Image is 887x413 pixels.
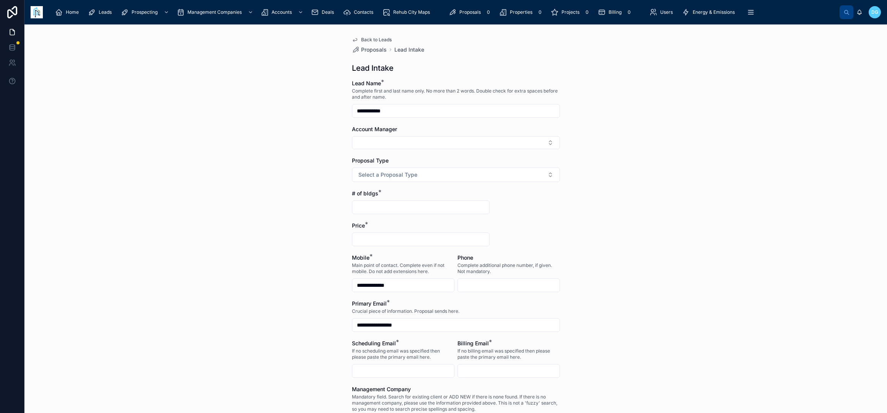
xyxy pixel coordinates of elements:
span: Complete additional phone number, if given. Not mandatory. [457,262,560,275]
span: Main point of contact. Complete even if not mobile. Do not add extensions here. [352,262,454,275]
span: Primary Email [352,300,387,307]
a: Rehub City Maps [380,5,435,19]
span: Proposals [459,9,481,15]
span: Scheduling Email [352,340,396,346]
a: Projects0 [548,5,594,19]
div: 0 [625,8,634,17]
a: Proposals0 [446,5,495,19]
span: Complete first and last name only. No more than 2 words. Double check for extra spaces before and... [352,88,560,100]
span: Leads [99,9,112,15]
span: Projects [561,9,579,15]
a: Energy & Emissions [680,5,740,19]
span: Proposals [361,46,387,54]
span: Home [66,9,79,15]
img: App logo [31,6,43,18]
div: scrollable content [49,4,840,21]
span: Crucial piece of information. Proposal sends here. [352,308,459,314]
span: Accounts [272,9,292,15]
span: Management Company [352,386,411,392]
a: Leads [86,5,117,19]
span: Mobile [352,254,369,261]
span: Prospecting [132,9,158,15]
div: 0 [484,8,493,17]
a: Billing0 [596,5,636,19]
span: Account Manager [352,126,397,132]
a: Contacts [341,5,379,19]
h1: Lead Intake [352,63,394,73]
a: Accounts [259,5,307,19]
a: Lead Intake [394,46,424,54]
span: If no billing email was specified then please paste the primary email here. [457,348,560,360]
button: Select Button [352,136,560,149]
span: Phone [457,254,473,261]
span: Mandatory field. Search for existing client or ADD NEW if there is none found. If there is no man... [352,394,560,412]
a: Proposals [352,46,387,54]
span: Price [352,222,365,229]
span: Select a Proposal Type [358,171,417,179]
span: Deals [322,9,334,15]
span: Proposal Type [352,157,389,164]
a: Properties0 [497,5,547,19]
span: # of bldgs [352,190,378,197]
span: Back to Leads [361,37,392,43]
a: Home [53,5,84,19]
span: Management Companies [187,9,242,15]
span: Billing Email [457,340,489,346]
a: Prospecting [119,5,173,19]
div: 0 [535,8,545,17]
button: Select Button [352,167,560,182]
span: Users [660,9,673,15]
span: Rehub City Maps [393,9,430,15]
span: Contacts [354,9,373,15]
a: Back to Leads [352,37,392,43]
span: Lead Name [352,80,381,86]
span: If no scheduling email was specified then please paste the primary email here. [352,348,454,360]
a: Management Companies [174,5,257,19]
span: Energy & Emissions [693,9,735,15]
a: Deals [309,5,339,19]
div: 0 [583,8,592,17]
span: Billing [609,9,622,15]
a: Users [647,5,678,19]
span: DG [871,9,878,15]
span: Properties [510,9,532,15]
